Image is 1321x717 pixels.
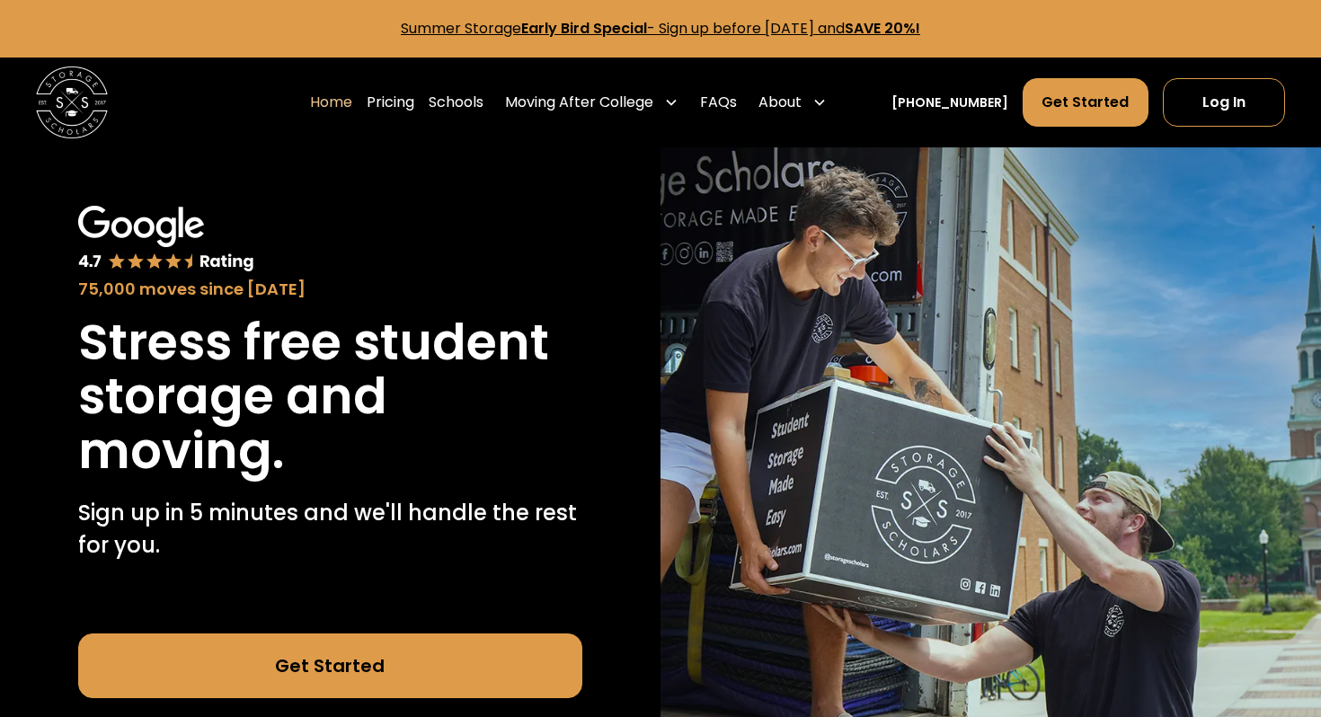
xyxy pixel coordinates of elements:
[751,77,834,128] div: About
[36,66,108,138] a: home
[310,77,352,128] a: Home
[367,77,414,128] a: Pricing
[521,18,647,39] strong: Early Bird Special
[1023,78,1148,127] a: Get Started
[700,77,737,128] a: FAQs
[845,18,920,39] strong: SAVE 20%!
[758,92,802,113] div: About
[78,277,582,301] div: 75,000 moves since [DATE]
[78,206,255,273] img: Google 4.7 star rating
[401,18,920,39] a: Summer StorageEarly Bird Special- Sign up before [DATE] andSAVE 20%!
[78,497,582,562] p: Sign up in 5 minutes and we'll handle the rest for you.
[891,93,1008,112] a: [PHONE_NUMBER]
[505,92,653,113] div: Moving After College
[1163,78,1285,127] a: Log In
[78,633,582,698] a: Get Started
[429,77,483,128] a: Schools
[36,66,108,138] img: Storage Scholars main logo
[78,315,582,479] h1: Stress free student storage and moving.
[498,77,686,128] div: Moving After College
